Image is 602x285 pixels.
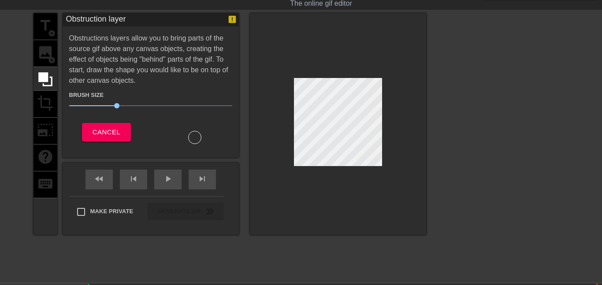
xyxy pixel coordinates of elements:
[69,33,232,144] div: Obstructions layers allow you to bring parts of the source gif above any canvas objects, creating...
[93,126,120,138] span: Cancel
[128,174,139,184] span: skip_previous
[163,174,173,184] span: play_arrow
[90,207,134,216] span: Make Private
[82,123,131,141] button: Cancel
[197,174,208,184] span: skip_next
[66,13,126,26] div: Obstruction layer
[94,174,104,184] span: fast_rewind
[69,91,104,100] label: Brush Size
